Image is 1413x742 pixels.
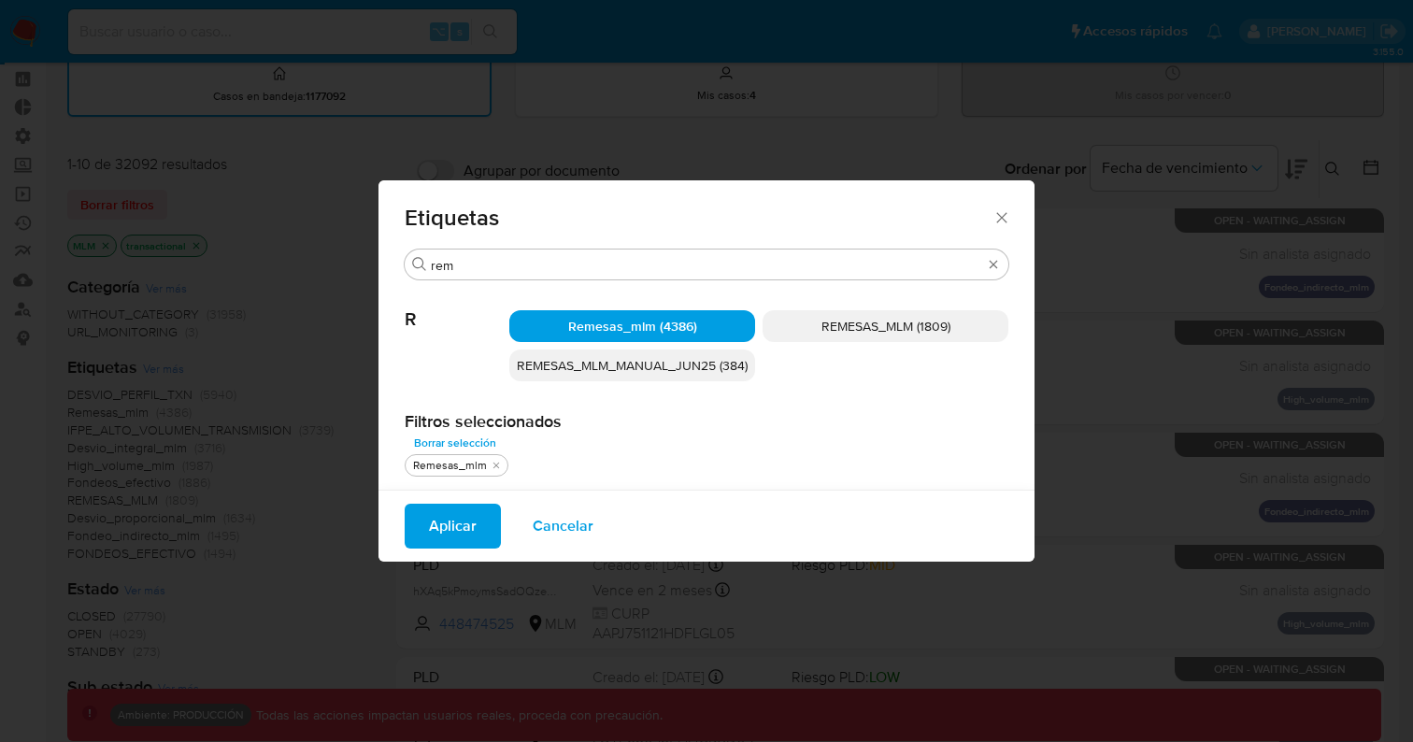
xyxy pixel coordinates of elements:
span: R [405,280,509,331]
span: Etiquetas [405,207,992,229]
span: REMESAS_MLM_MANUAL_JUN25 (384) [517,356,748,375]
input: Buscar filtro [431,257,982,274]
h2: Filtros seleccionados [405,411,1008,432]
button: Cancelar [508,504,618,549]
div: REMESAS_MLM (1809) [763,310,1008,342]
div: REMESAS_MLM_MANUAL_JUN25 (384) [509,350,755,381]
button: Aplicar [405,504,501,549]
button: Cerrar [992,208,1009,225]
button: Borrar [986,257,1001,272]
div: Remesas_mlm (4386) [509,310,755,342]
span: Aplicar [429,506,477,547]
span: Remesas_mlm (4386) [568,317,697,335]
button: Buscar [412,257,427,272]
div: Remesas_mlm [409,458,491,474]
button: quitar Remesas_mlm [489,458,504,473]
span: REMESAS_MLM (1809) [821,317,950,335]
span: Borrar selección [414,434,496,452]
span: Cancelar [533,506,593,547]
button: Borrar selección [405,432,506,454]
